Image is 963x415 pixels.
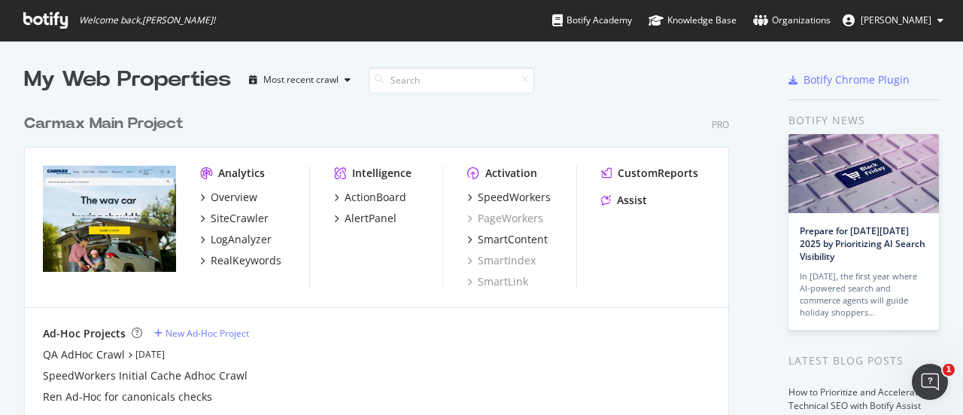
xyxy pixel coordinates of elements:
a: Assist [601,193,647,208]
a: SmartLink [467,274,528,289]
div: SmartContent [478,232,548,247]
a: SiteCrawler [200,211,269,226]
div: AlertPanel [345,211,396,226]
a: ActionBoard [334,190,406,205]
a: Ren Ad-Hoc for canonicals checks [43,389,212,404]
div: Organizations [753,13,831,28]
button: Most recent crawl [243,68,357,92]
div: LogAnalyzer [211,232,272,247]
a: LogAnalyzer [200,232,272,247]
span: 1 [943,364,955,376]
div: New Ad-Hoc Project [166,327,249,340]
a: PageWorkers [467,211,543,226]
div: Overview [211,190,257,205]
a: New Ad-Hoc Project [154,327,249,340]
a: SpeedWorkers [467,190,551,205]
div: Intelligence [352,166,412,181]
div: Assist [617,193,647,208]
div: Pro [712,118,729,131]
div: My Web Properties [24,65,231,95]
a: AlertPanel [334,211,396,226]
input: Search [369,67,534,93]
a: How to Prioritize and Accelerate Technical SEO with Botify Assist [788,386,923,412]
img: carmax.com [43,166,176,273]
div: Ad-Hoc Projects [43,326,126,341]
div: Knowledge Base [649,13,737,28]
div: Carmax Main Project [24,113,184,135]
div: Latest Blog Posts [788,352,939,369]
a: QA AdHoc Crawl [43,347,125,362]
a: Botify Chrome Plugin [788,72,910,87]
a: SmartIndex [467,253,536,268]
a: RealKeywords [200,253,281,268]
a: CustomReports [601,166,698,181]
div: Botify Chrome Plugin [804,72,910,87]
div: SpeedWorkers [478,190,551,205]
div: Activation [485,166,537,181]
div: CustomReports [618,166,698,181]
div: ActionBoard [345,190,406,205]
div: SiteCrawler [211,211,269,226]
div: Analytics [218,166,265,181]
span: Ahmad Williams [861,14,931,26]
div: In [DATE], the first year where AI-powered search and commerce agents will guide holiday shoppers… [800,270,928,319]
div: RealKeywords [211,253,281,268]
a: Prepare for [DATE][DATE] 2025 by Prioritizing AI Search Visibility [800,224,925,263]
a: Overview [200,190,257,205]
span: Welcome back, [PERSON_NAME] ! [79,14,215,26]
div: Most recent crawl [263,75,339,84]
div: Botify news [788,112,939,129]
div: Botify Academy [552,13,632,28]
a: Carmax Main Project [24,113,190,135]
a: [DATE] [135,348,165,361]
iframe: Intercom live chat [912,364,948,400]
img: Prepare for Black Friday 2025 by Prioritizing AI Search Visibility [788,134,939,213]
a: SmartContent [467,232,548,247]
button: [PERSON_NAME] [831,8,955,32]
a: SpeedWorkers Initial Cache Adhoc Crawl [43,368,248,383]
